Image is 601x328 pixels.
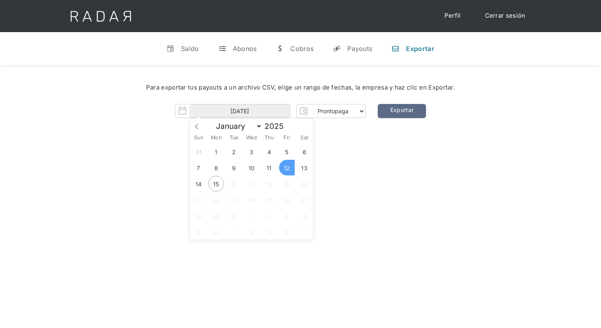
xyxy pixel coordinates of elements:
[261,224,277,240] span: October 9, 2025
[226,176,242,192] span: September 16, 2025
[175,104,366,118] form: Form
[297,160,312,175] span: September 13, 2025
[244,208,259,224] span: October 1, 2025
[297,208,312,224] span: October 4, 2025
[24,83,577,92] div: Para exportar tus payouts a un archivo CSV, elige un rango de fechas, la empresa y haz clic en Ex...
[279,224,295,240] span: October 10, 2025
[477,8,534,24] a: Cerrar sesión
[261,176,277,192] span: September 18, 2025
[190,135,208,141] span: Sun
[208,160,224,175] span: September 8, 2025
[295,135,313,141] span: Sat
[181,45,199,53] div: Saldo
[167,45,175,53] div: v
[191,224,206,240] span: October 5, 2025
[244,176,259,192] span: September 17, 2025
[278,135,295,141] span: Fri
[297,144,312,159] span: September 6, 2025
[226,144,242,159] span: September 2, 2025
[242,135,260,141] span: Wed
[226,160,242,175] span: September 9, 2025
[212,121,262,131] select: Month
[226,208,242,224] span: September 30, 2025
[333,45,341,53] div: y
[297,192,312,208] span: September 27, 2025
[260,135,278,141] span: Thu
[218,45,226,53] div: t
[261,208,277,224] span: October 2, 2025
[191,144,206,159] span: August 31, 2025
[391,45,399,53] div: n
[279,192,295,208] span: September 26, 2025
[261,160,277,175] span: September 11, 2025
[262,122,291,131] input: Year
[297,176,312,192] span: September 20, 2025
[378,104,426,118] a: Exportar
[261,144,277,159] span: September 4, 2025
[406,45,434,53] div: Exportar
[244,160,259,175] span: September 10, 2025
[191,208,206,224] span: September 28, 2025
[279,160,295,175] span: September 12, 2025
[208,144,224,159] span: September 1, 2025
[208,224,224,240] span: October 6, 2025
[191,192,206,208] span: September 21, 2025
[261,192,277,208] span: September 25, 2025
[208,176,224,192] span: September 15, 2025
[226,192,242,208] span: September 23, 2025
[279,176,295,192] span: September 19, 2025
[208,192,224,208] span: September 22, 2025
[279,144,295,159] span: September 5, 2025
[244,224,259,240] span: October 8, 2025
[191,160,206,175] span: September 7, 2025
[436,8,469,24] a: Perfil
[244,192,259,208] span: September 24, 2025
[279,208,295,224] span: October 3, 2025
[225,135,242,141] span: Tue
[226,224,242,240] span: October 7, 2025
[276,45,284,53] div: w
[207,135,225,141] span: Mon
[191,176,206,192] span: September 14, 2025
[244,144,259,159] span: September 3, 2025
[233,45,257,53] div: Abonos
[290,45,314,53] div: Cobros
[297,224,312,240] span: October 11, 2025
[208,208,224,224] span: September 29, 2025
[347,45,372,53] div: Payouts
